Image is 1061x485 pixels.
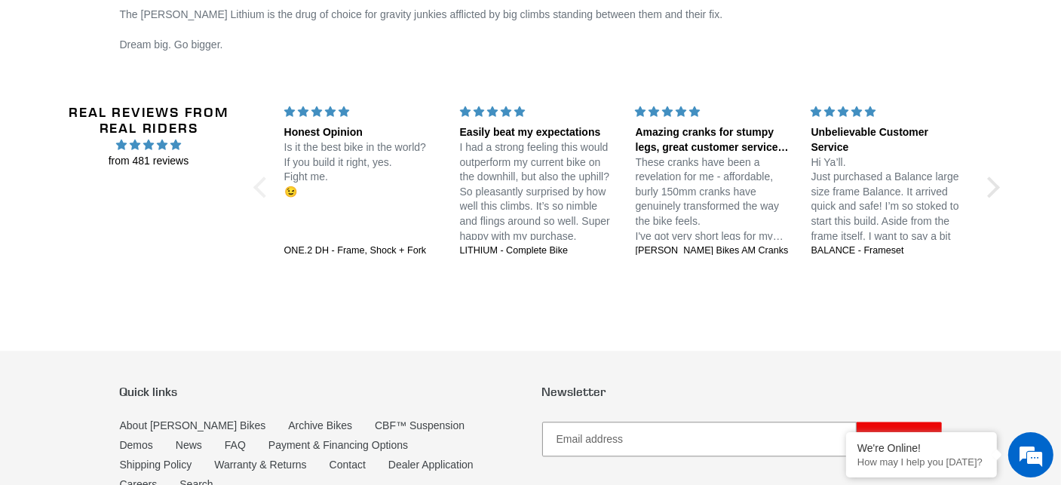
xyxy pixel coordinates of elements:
[636,155,793,244] p: These cranks have been a revelation for me - affordable, burly 150mm cranks have genuinely transf...
[120,38,223,51] span: Dream big. Go bigger.
[375,419,465,431] a: CBF™ Suspension
[120,385,520,399] p: Quick links
[101,84,276,104] div: Chat with us now
[120,439,153,451] a: Demos
[288,419,352,431] a: Archive Bikes
[225,439,246,451] a: FAQ
[247,8,284,44] div: Minimize live chat window
[636,125,793,155] div: Amazing cranks for stumpy legs, great customer service too
[53,153,244,169] span: from 481 reviews
[120,459,192,471] a: Shipping Policy
[284,140,442,199] p: Is it the best bike in the world? If you build it right, yes. Fight me. 😉
[811,244,969,258] a: BALANCE - Frameset
[460,125,618,140] div: Easily beat my expectations
[857,456,986,468] p: How may I help you today?
[811,104,969,120] div: 5 stars
[330,459,366,471] a: Contact
[857,442,986,454] div: We're Online!
[460,104,618,120] div: 5 stars
[284,125,442,140] div: Honest Opinion
[388,459,474,471] a: Dealer Application
[120,419,266,431] a: About [PERSON_NAME] Bikes
[636,104,793,120] div: 5 stars
[53,104,244,137] h2: Real Reviews from Real Riders
[857,422,942,456] button: Subscribe
[284,244,442,258] a: ONE.2 DH - Frame, Shock + Fork
[811,125,969,155] div: Unbelievable Customer Service
[811,155,969,259] p: Hi Ya’ll. Just purchased a Balance large size frame Balance. It arrived quick and safe! I’m so st...
[8,324,287,377] textarea: Type your message and hit 'Enter'
[120,8,723,20] span: The [PERSON_NAME] Lithium is the drug of choice for gravity junkies afflicted by big climbs stand...
[87,146,208,299] span: We're online!
[176,439,202,451] a: News
[636,244,793,258] a: [PERSON_NAME] Bikes AM Cranks
[460,140,618,244] p: I had a strong feeling this would outperform my current bike on the downhill, but also the uphill...
[542,385,942,399] p: Newsletter
[460,244,618,258] a: LITHIUM - Complete Bike
[17,83,39,106] div: Navigation go back
[214,459,306,471] a: Warranty & Returns
[53,137,244,153] span: 4.96 stars
[542,422,857,456] input: Email address
[268,439,408,451] a: Payment & Financing Options
[284,104,442,120] div: 5 stars
[48,75,86,113] img: d_696896380_company_1647369064580_696896380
